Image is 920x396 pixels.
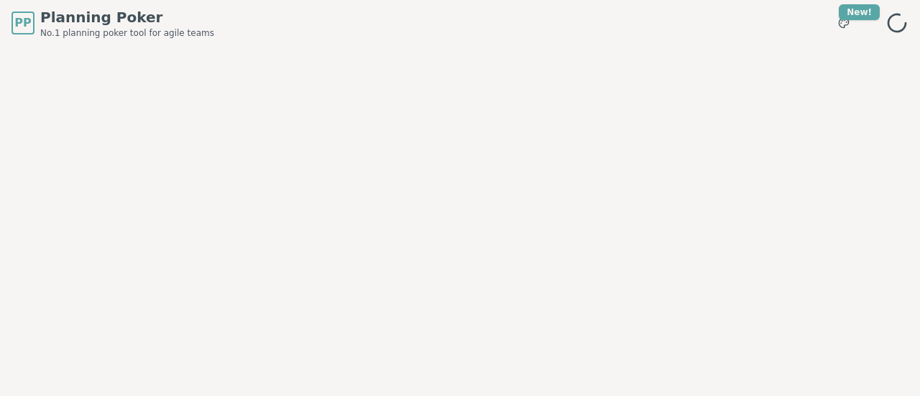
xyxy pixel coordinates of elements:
button: New! [831,10,857,36]
div: New! [839,4,880,20]
span: No.1 planning poker tool for agile teams [40,27,214,39]
span: PP [14,14,31,32]
a: PPPlanning PokerNo.1 planning poker tool for agile teams [11,7,214,39]
span: Planning Poker [40,7,214,27]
